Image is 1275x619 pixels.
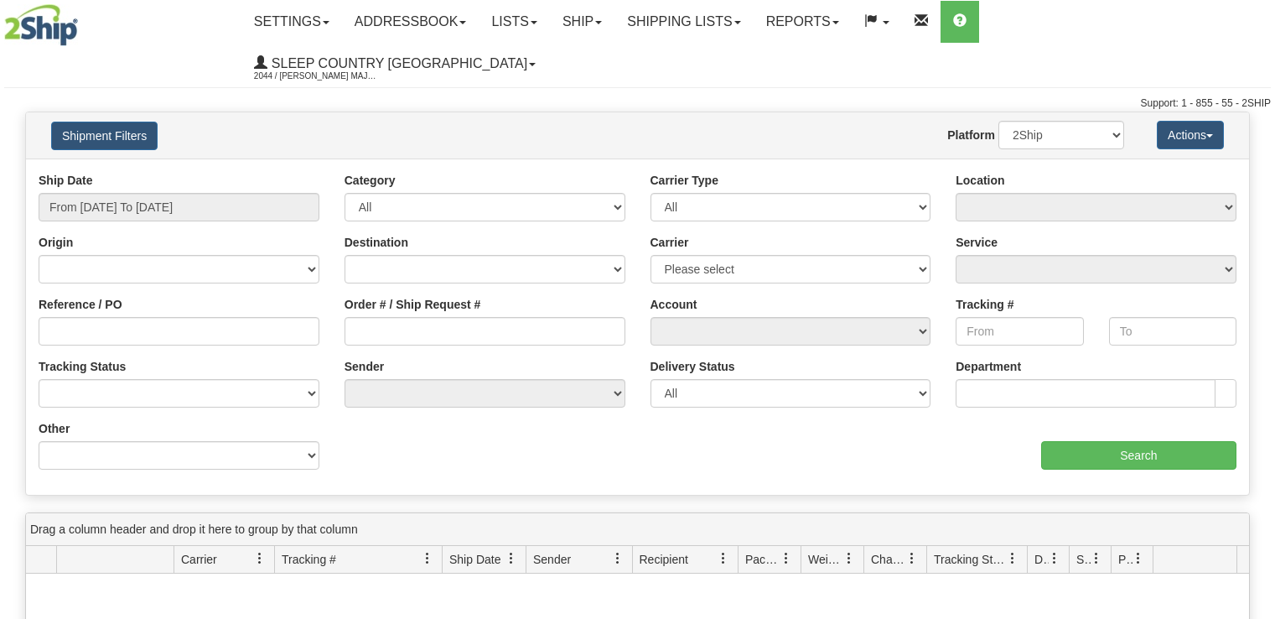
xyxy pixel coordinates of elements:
[413,544,442,573] a: Tracking # filter column settings
[39,234,73,251] label: Origin
[1118,551,1132,568] span: Pickup Status
[604,544,632,573] a: Sender filter column settings
[241,1,342,43] a: Settings
[754,1,852,43] a: Reports
[39,296,122,313] label: Reference / PO
[39,172,93,189] label: Ship Date
[1236,224,1273,395] iframe: chat widget
[956,317,1083,346] input: From
[345,234,408,251] label: Destination
[956,296,1013,313] label: Tracking #
[871,551,906,568] span: Charge
[808,551,843,568] span: Weight
[650,358,735,375] label: Delivery Status
[241,43,548,85] a: Sleep Country [GEOGRAPHIC_DATA] 2044 / [PERSON_NAME] Major [PERSON_NAME]
[1040,544,1069,573] a: Delivery Status filter column settings
[709,544,738,573] a: Recipient filter column settings
[614,1,753,43] a: Shipping lists
[745,551,780,568] span: Packages
[956,172,1004,189] label: Location
[956,234,998,251] label: Service
[39,358,126,375] label: Tracking Status
[650,234,689,251] label: Carrier
[345,172,396,189] label: Category
[898,544,926,573] a: Charge filter column settings
[282,551,336,568] span: Tracking #
[497,544,526,573] a: Ship Date filter column settings
[449,551,500,568] span: Ship Date
[342,1,479,43] a: Addressbook
[1034,551,1049,568] span: Delivery Status
[4,4,78,46] img: logo2044.jpg
[956,358,1021,375] label: Department
[4,96,1271,111] div: Support: 1 - 855 - 55 - 2SHIP
[550,1,614,43] a: Ship
[26,513,1249,546] div: grid grouping header
[1082,544,1111,573] a: Shipment Issues filter column settings
[947,127,995,143] label: Platform
[345,358,384,375] label: Sender
[267,56,527,70] span: Sleep Country [GEOGRAPHIC_DATA]
[650,172,718,189] label: Carrier Type
[254,68,380,85] span: 2044 / [PERSON_NAME] Major [PERSON_NAME]
[640,551,688,568] span: Recipient
[1076,551,1091,568] span: Shipment Issues
[1041,441,1236,470] input: Search
[479,1,549,43] a: Lists
[533,551,571,568] span: Sender
[1124,544,1153,573] a: Pickup Status filter column settings
[772,544,801,573] a: Packages filter column settings
[835,544,863,573] a: Weight filter column settings
[934,551,1007,568] span: Tracking Status
[181,551,217,568] span: Carrier
[998,544,1027,573] a: Tracking Status filter column settings
[1109,317,1236,346] input: To
[39,420,70,437] label: Other
[246,544,274,573] a: Carrier filter column settings
[650,296,697,313] label: Account
[1157,121,1224,149] button: Actions
[345,296,481,313] label: Order # / Ship Request #
[51,122,158,150] button: Shipment Filters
